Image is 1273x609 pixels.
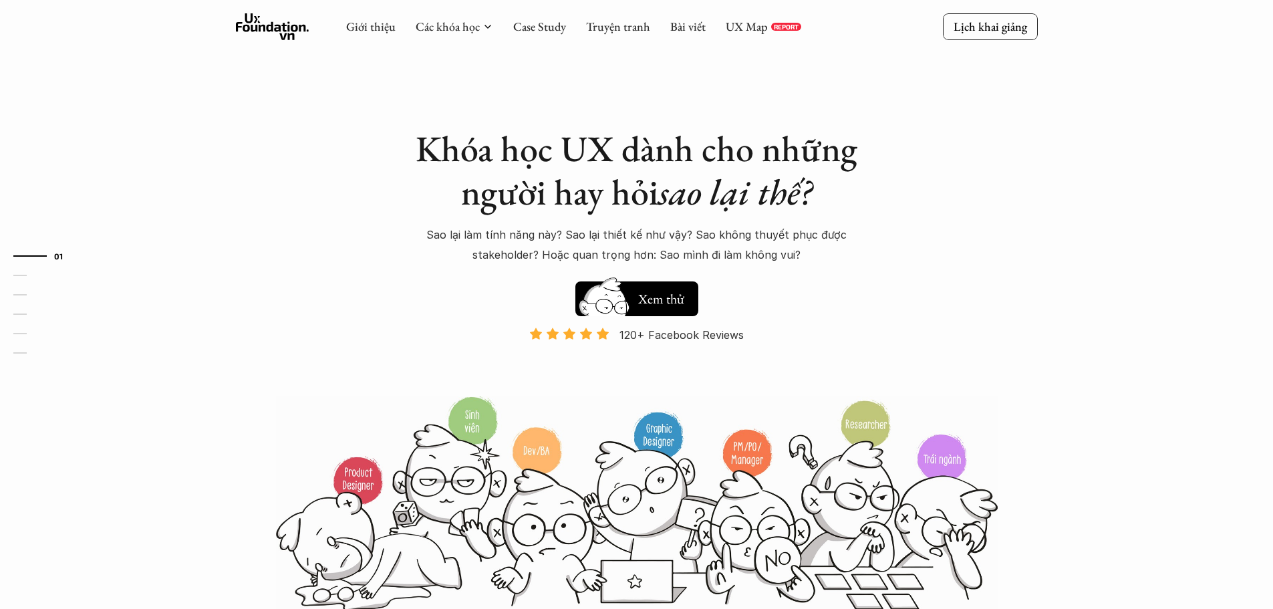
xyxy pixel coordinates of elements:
p: 120+ Facebook Reviews [619,325,744,345]
p: REPORT [774,23,799,31]
a: Lịch khai giảng [943,13,1038,39]
a: Xem thử [575,275,698,316]
a: Case Study [513,19,566,34]
p: Lịch khai giảng [954,19,1027,34]
a: Truyện tranh [586,19,650,34]
p: Sao lại làm tính năng này? Sao lại thiết kế như vậy? Sao không thuyết phục được stakeholder? Hoặc... [403,225,871,265]
a: 120+ Facebook Reviews [518,327,756,394]
em: sao lại thế? [658,168,812,215]
strong: 01 [54,251,63,261]
a: Bài viết [670,19,706,34]
h1: Khóa học UX dành cho những người hay hỏi [403,127,871,214]
a: REPORT [771,23,801,31]
h5: Xem thử [638,289,684,308]
a: UX Map [726,19,768,34]
a: 01 [13,248,77,264]
a: Các khóa học [416,19,480,34]
a: Giới thiệu [346,19,396,34]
